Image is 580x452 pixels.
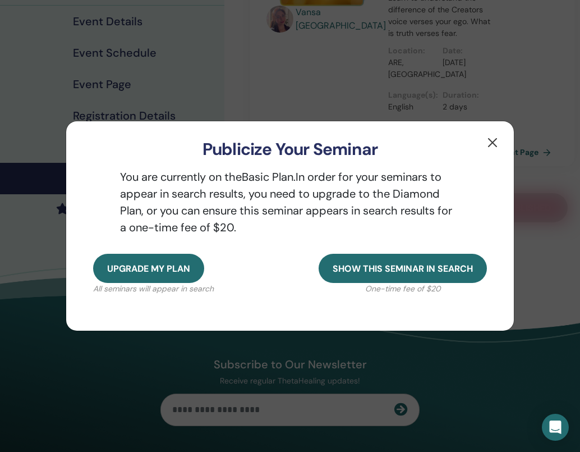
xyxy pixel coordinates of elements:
[319,254,487,283] button: Show this seminar in search
[542,414,569,441] div: Open Intercom Messenger
[333,263,473,275] span: Show this seminar in search
[107,263,190,275] span: Upgrade my plan
[93,283,214,295] p: All seminars will appear in search
[93,254,204,283] button: Upgrade my plan
[84,139,496,159] h3: Publicize Your Seminar
[93,168,487,236] p: You are currently on the Basic Plan. In order for your seminars to appear in search results, you ...
[319,283,487,295] p: One-time fee of $20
